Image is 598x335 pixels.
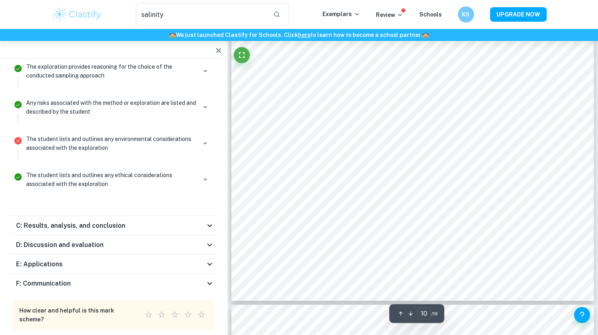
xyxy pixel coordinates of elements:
svg: Correct [13,172,23,182]
button: Help and Feedback [574,307,590,323]
a: here [298,32,310,38]
h6: How clear and helpful is this mark scheme? [19,306,132,324]
span: 🏫 [169,32,176,38]
div: C: Results, analysis, and conclusion [10,216,218,235]
h6: E: Applications [16,259,63,269]
button: UPGRADE NOW [490,7,547,22]
p: Any risks associated with the method or exploration are listed and described by the student [26,98,196,116]
input: Search for any exemplars... [136,3,267,26]
h6: KS [461,10,470,19]
p: The exploration provides reasoning for the choice of the conducted sampling approach [26,62,196,80]
span: 🏫 [422,32,429,38]
p: The student lists and outlines any environmental considerations associated with the exploration [26,135,196,152]
svg: Correct [13,100,23,110]
svg: Incorrect [13,136,23,146]
img: Clastify logo [52,6,103,22]
h6: F: Communication [16,279,71,288]
h6: C: Results, analysis, and conclusion [16,221,125,231]
a: Schools [419,11,442,18]
span: / 19 [431,310,438,317]
h6: D: Discussion and evaluation [16,240,104,250]
p: The student lists and outlines any ethical considerations associated with the exploration [26,171,196,188]
p: Review [376,10,403,19]
svg: Correct [13,64,23,74]
div: E: Applications [10,255,218,274]
div: F: Communication [10,274,218,293]
h6: We just launched Clastify for Schools. Click to learn how to become a school partner. [2,31,596,39]
div: D: Discussion and evaluation [10,235,218,255]
button: KS [458,6,474,22]
p: Exemplars [322,10,360,18]
button: Fullscreen [234,47,250,63]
